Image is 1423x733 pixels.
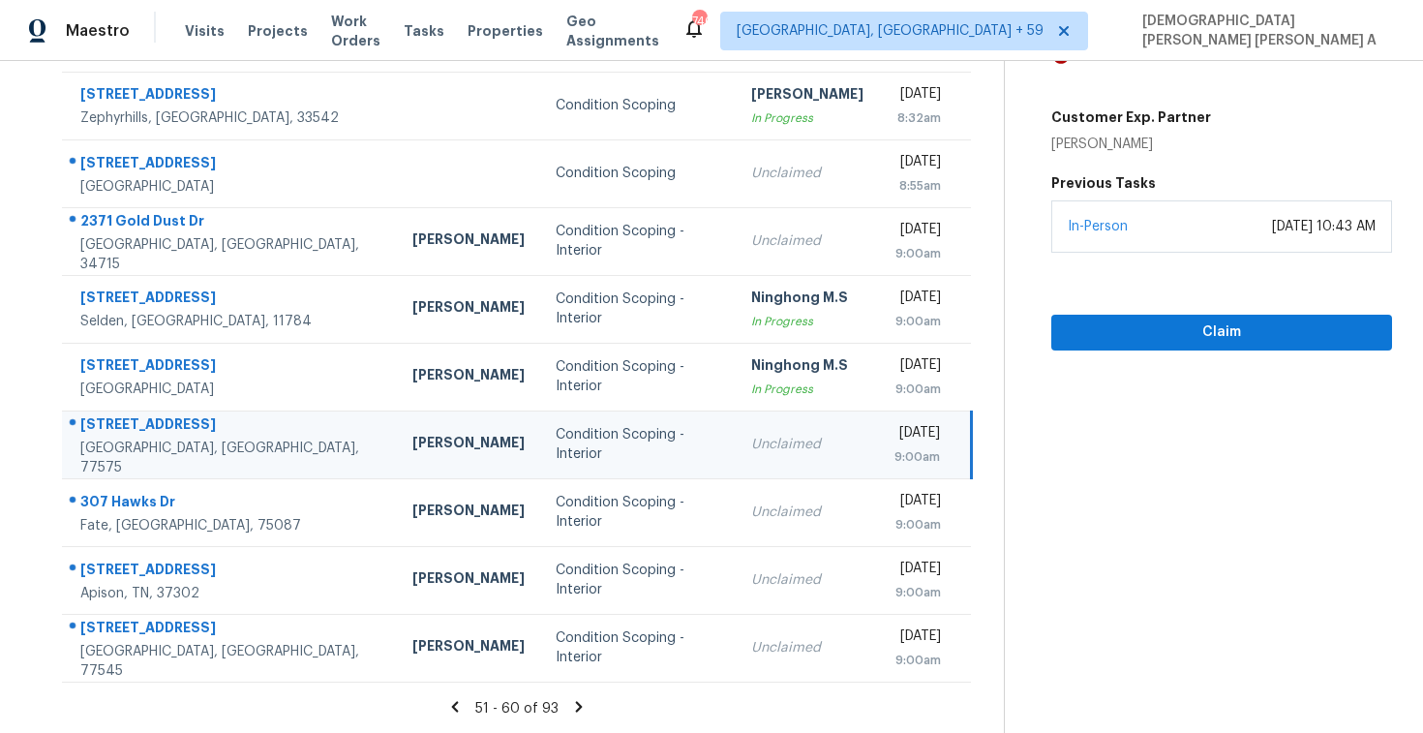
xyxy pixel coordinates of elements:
[1051,135,1211,154] div: [PERSON_NAME]
[894,491,942,515] div: [DATE]
[404,24,444,38] span: Tasks
[894,244,942,263] div: 9:00am
[894,176,942,196] div: 8:55am
[331,12,380,50] span: Work Orders
[556,357,720,396] div: Condition Scoping - Interior
[80,560,381,584] div: [STREET_ADDRESS]
[412,433,525,457] div: [PERSON_NAME]
[894,288,942,312] div: [DATE]
[80,108,381,128] div: Zephyrhills, [GEOGRAPHIC_DATA], 33542
[751,570,863,590] div: Unclaimed
[894,651,942,670] div: 9:00am
[751,231,863,251] div: Unclaimed
[1067,321,1377,345] span: Claim
[80,355,381,380] div: [STREET_ADDRESS]
[185,21,225,41] span: Visits
[692,12,706,31] div: 740
[80,288,381,312] div: [STREET_ADDRESS]
[751,84,863,108] div: [PERSON_NAME]
[894,380,942,399] div: 9:00am
[80,584,381,603] div: Apison, TN, 37302
[475,702,559,716] span: 51 - 60 of 93
[751,108,863,128] div: In Progress
[751,435,863,454] div: Unclaimed
[80,618,381,642] div: [STREET_ADDRESS]
[66,21,130,41] span: Maestro
[556,493,720,532] div: Condition Scoping - Interior
[80,312,381,331] div: Selden, [GEOGRAPHIC_DATA], 11784
[412,501,525,525] div: [PERSON_NAME]
[556,425,720,464] div: Condition Scoping - Interior
[751,312,863,331] div: In Progress
[248,21,308,41] span: Projects
[80,177,381,197] div: [GEOGRAPHIC_DATA]
[80,439,381,477] div: [GEOGRAPHIC_DATA], [GEOGRAPHIC_DATA], 77575
[894,423,940,447] div: [DATE]
[468,21,543,41] span: Properties
[751,638,863,657] div: Unclaimed
[412,229,525,254] div: [PERSON_NAME]
[556,561,720,599] div: Condition Scoping - Interior
[751,503,863,522] div: Unclaimed
[894,559,942,583] div: [DATE]
[751,355,863,380] div: Ninghong M.S
[1051,315,1392,351] button: Claim
[566,12,659,50] span: Geo Assignments
[80,211,381,235] div: 2371 Gold Dust Dr
[1272,217,1376,236] div: [DATE] 10:43 AM
[751,380,863,399] div: In Progress
[1135,12,1394,50] span: [DEMOGRAPHIC_DATA][PERSON_NAME] [PERSON_NAME] A
[894,84,942,108] div: [DATE]
[894,220,942,244] div: [DATE]
[1068,220,1128,233] a: In-Person
[894,312,942,331] div: 9:00am
[894,355,942,380] div: [DATE]
[556,164,720,183] div: Condition Scoping
[80,492,381,516] div: 307 Hawks Dr
[80,380,381,399] div: [GEOGRAPHIC_DATA]
[80,153,381,177] div: [STREET_ADDRESS]
[412,365,525,389] div: [PERSON_NAME]
[737,21,1044,41] span: [GEOGRAPHIC_DATA], [GEOGRAPHIC_DATA] + 59
[894,626,942,651] div: [DATE]
[556,96,720,115] div: Condition Scoping
[894,583,942,602] div: 9:00am
[412,568,525,593] div: [PERSON_NAME]
[80,516,381,535] div: Fate, [GEOGRAPHIC_DATA], 75087
[1051,107,1211,127] h5: Customer Exp. Partner
[412,297,525,321] div: [PERSON_NAME]
[80,84,381,108] div: [STREET_ADDRESS]
[894,515,942,534] div: 9:00am
[412,636,525,660] div: [PERSON_NAME]
[1051,173,1392,193] h5: Previous Tasks
[80,235,381,274] div: [GEOGRAPHIC_DATA], [GEOGRAPHIC_DATA], 34715
[80,414,381,439] div: [STREET_ADDRESS]
[556,222,720,260] div: Condition Scoping - Interior
[894,447,940,467] div: 9:00am
[751,288,863,312] div: Ninghong M.S
[80,642,381,681] div: [GEOGRAPHIC_DATA], [GEOGRAPHIC_DATA], 77545
[894,108,942,128] div: 8:32am
[751,164,863,183] div: Unclaimed
[556,290,720,328] div: Condition Scoping - Interior
[556,628,720,667] div: Condition Scoping - Interior
[894,152,942,176] div: [DATE]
